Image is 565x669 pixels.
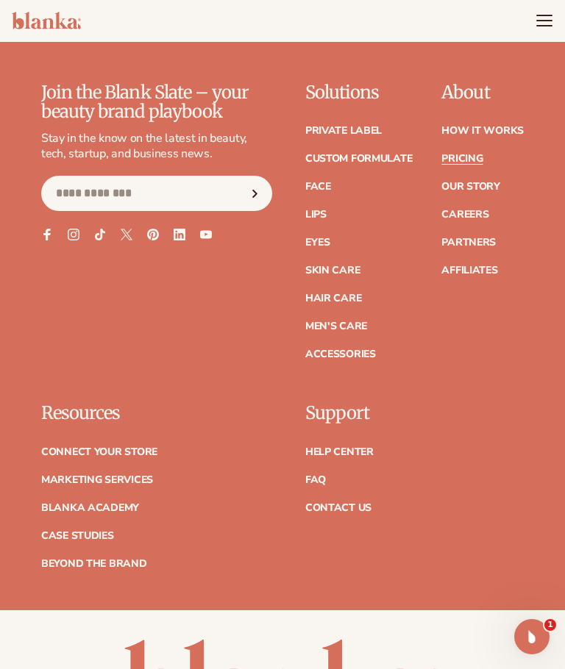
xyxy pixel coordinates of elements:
img: logo [12,12,81,29]
a: Men's Care [305,321,367,332]
span: 1 [544,619,556,631]
p: Solutions [305,83,413,102]
a: Blanka Academy [41,503,139,513]
a: FAQ [305,475,326,485]
a: Face [305,182,331,192]
p: Support [305,404,413,423]
p: Resources [41,404,276,423]
a: Pricing [441,154,483,164]
iframe: Intercom live chat [514,619,550,654]
a: Marketing services [41,475,153,485]
a: Contact Us [305,503,372,513]
a: Connect your store [41,447,157,457]
p: Join the Blank Slate – your beauty brand playbook [41,83,272,122]
a: Help Center [305,447,374,457]
a: Case Studies [41,531,114,541]
p: Stay in the know on the latest in beauty, tech, startup, and business news. [41,131,272,162]
a: How It Works [441,126,524,136]
summary: Menu [536,12,553,29]
a: Our Story [441,182,500,192]
a: Eyes [305,237,330,248]
a: Skin Care [305,265,360,276]
a: Custom formulate [305,154,413,164]
a: Beyond the brand [41,559,147,569]
a: Partners [441,237,496,248]
a: Careers [441,210,488,220]
a: Affiliates [441,265,497,276]
a: Private label [305,126,382,136]
a: Hair Care [305,293,361,304]
button: Subscribe [239,176,271,211]
a: Accessories [305,349,376,359]
a: Lips [305,210,327,220]
p: About [441,83,524,102]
